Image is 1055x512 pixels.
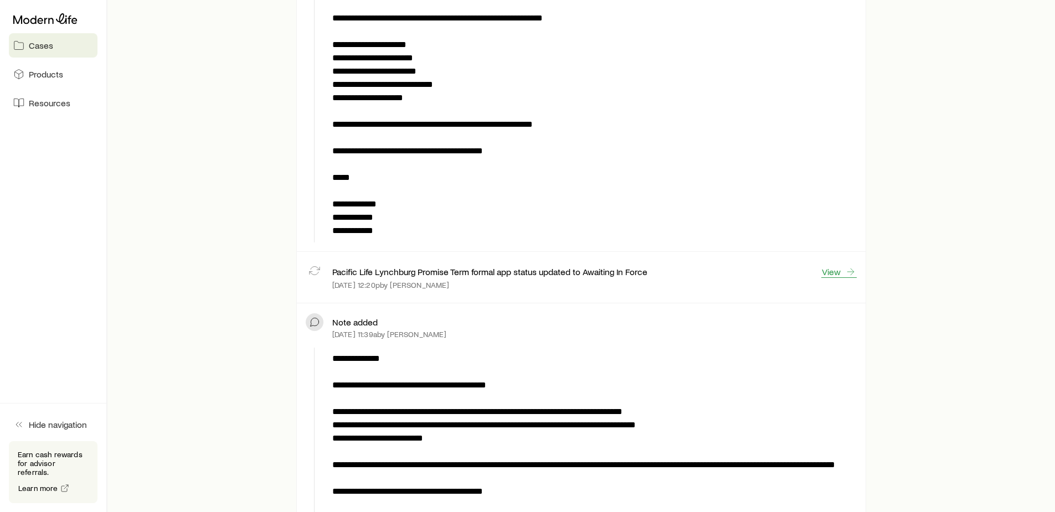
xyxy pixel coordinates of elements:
p: Note added [332,317,378,328]
span: Cases [29,40,53,51]
span: Hide navigation [29,419,87,430]
a: View [821,266,857,278]
span: Resources [29,97,70,108]
p: Pacific Life Lynchburg Promise Term formal app status updated to Awaiting In Force [332,266,647,277]
p: Earn cash rewards for advisor referrals. [18,450,89,477]
p: [DATE] 11:39a by [PERSON_NAME] [332,330,447,339]
a: Resources [9,91,97,115]
span: Learn more [18,484,58,492]
button: Hide navigation [9,412,97,437]
p: [DATE] 12:20p by [PERSON_NAME] [332,281,450,289]
a: Cases [9,33,97,58]
div: Earn cash rewards for advisor referrals.Learn more [9,441,97,503]
a: Products [9,62,97,86]
span: Products [29,69,63,80]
